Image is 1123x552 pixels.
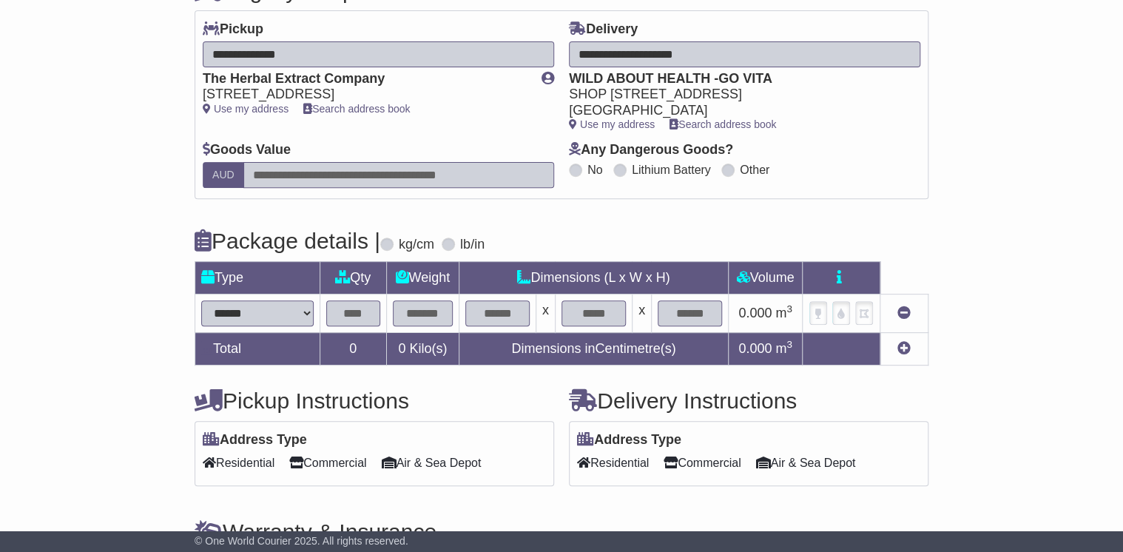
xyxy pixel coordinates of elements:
[569,87,906,103] div: SHOP [STREET_ADDRESS]
[203,432,307,448] label: Address Type
[738,341,772,356] span: 0.000
[536,294,555,332] td: x
[289,451,366,474] span: Commercial
[386,332,459,365] td: Kilo(s)
[577,432,681,448] label: Address Type
[786,303,792,314] sup: 3
[632,294,651,332] td: x
[195,261,320,294] td: Type
[398,341,405,356] span: 0
[664,451,741,474] span: Commercial
[203,87,527,103] div: [STREET_ADDRESS]
[320,261,386,294] td: Qty
[569,118,655,130] a: Use my address
[740,163,769,177] label: Other
[382,451,482,474] span: Air & Sea Depot
[569,103,906,119] div: [GEOGRAPHIC_DATA]
[203,71,527,87] div: The Herbal Extract Company
[203,162,244,188] label: AUD
[738,306,772,320] span: 0.000
[399,237,434,253] label: kg/cm
[786,339,792,350] sup: 3
[569,21,638,38] label: Delivery
[195,229,380,253] h4: Package details |
[569,388,928,413] h4: Delivery Instructions
[775,306,792,320] span: m
[195,388,554,413] h4: Pickup Instructions
[577,451,649,474] span: Residential
[195,519,928,544] h4: Warranty & Insurance
[460,237,485,253] label: lb/in
[897,306,911,320] a: Remove this item
[203,103,289,115] a: Use my address
[386,261,459,294] td: Weight
[303,103,410,115] a: Search address book
[569,71,906,87] div: WILD ABOUT HEALTH -GO VITA
[775,341,792,356] span: m
[203,142,291,158] label: Goods Value
[587,163,602,177] label: No
[203,21,263,38] label: Pickup
[756,451,856,474] span: Air & Sea Depot
[195,535,408,547] span: © One World Courier 2025. All rights reserved.
[897,341,911,356] a: Add new item
[632,163,711,177] label: Lithium Battery
[728,261,802,294] td: Volume
[670,118,776,130] a: Search address book
[203,451,274,474] span: Residential
[569,142,733,158] label: Any Dangerous Goods?
[195,332,320,365] td: Total
[459,261,728,294] td: Dimensions (L x W x H)
[459,332,728,365] td: Dimensions in Centimetre(s)
[320,332,386,365] td: 0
